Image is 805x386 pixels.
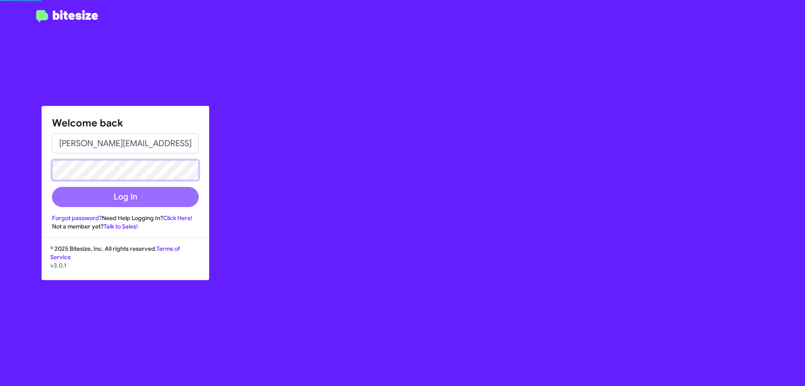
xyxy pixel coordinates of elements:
[52,187,199,207] button: Log In
[52,133,199,153] input: Email address
[52,116,199,130] h1: Welcome back
[42,244,209,280] div: © 2025 Bitesize, Inc. All rights reserved.
[163,214,192,222] a: Click Here!
[52,214,199,222] div: Need Help Logging In?
[104,223,138,230] a: Talk to Sales!
[50,261,200,270] p: v3.0.1
[52,222,199,231] div: Not a member yet?
[52,214,102,222] a: Forgot password?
